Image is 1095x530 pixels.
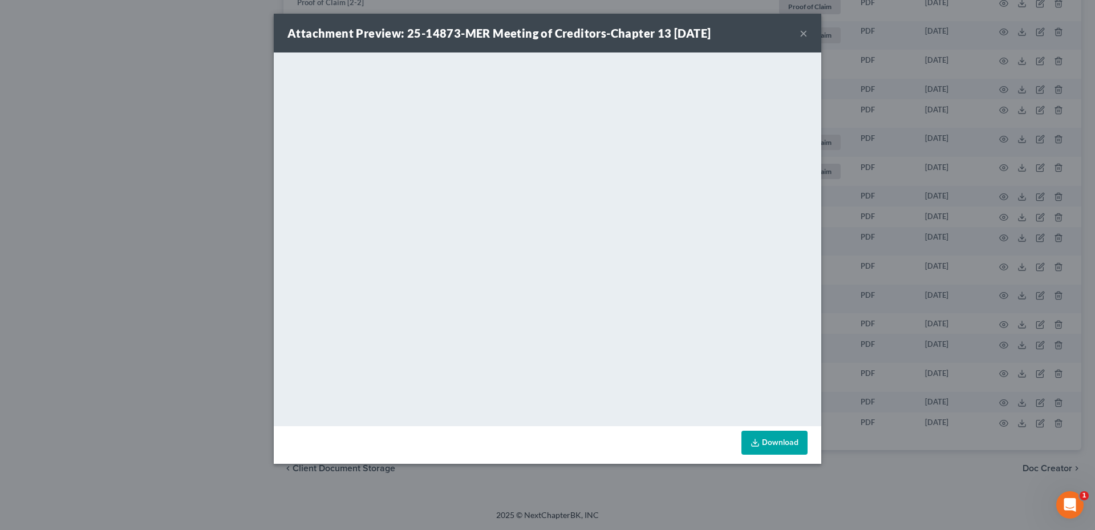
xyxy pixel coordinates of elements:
[1080,491,1089,500] span: 1
[274,52,821,423] iframe: <object ng-attr-data='[URL][DOMAIN_NAME]' type='application/pdf' width='100%' height='650px'></ob...
[741,431,808,455] a: Download
[800,26,808,40] button: ×
[1056,491,1084,519] iframe: Intercom live chat
[287,26,711,40] strong: Attachment Preview: 25-14873-MER Meeting of Creditors-Chapter 13 [DATE]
